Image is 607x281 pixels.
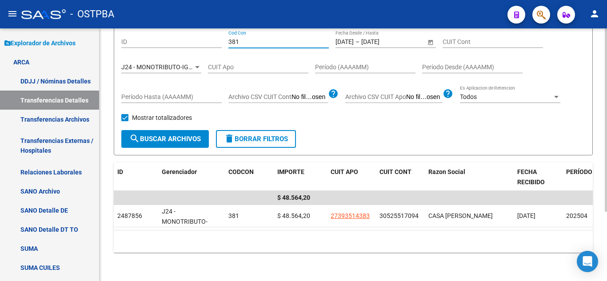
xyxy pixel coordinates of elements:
mat-icon: search [129,133,140,144]
div: Open Intercom Messenger [577,251,598,272]
span: Buscar Archivos [129,135,201,143]
datatable-header-cell: FECHA RECIBIDO [514,162,563,192]
span: J24 - MONOTRIBUTO-IGUALDAD SALUD-PRENSA [121,63,258,71]
mat-icon: delete [224,133,235,144]
span: J24 - MONOTRIBUTO-IGUALDAD SALUD-PRENSA [162,208,214,245]
mat-icon: help [443,88,453,99]
datatable-header-cell: PERÍODO [563,162,598,192]
button: Open calendar [426,37,435,47]
mat-icon: menu [7,8,18,19]
span: Archivo CSV CUIT Cont [228,93,292,100]
span: [DATE] [517,212,535,219]
span: Archivo CSV CUIT Apo [345,93,406,100]
datatable-header-cell: Gerenciador [158,162,225,192]
span: CASA [PERSON_NAME] [428,212,493,219]
div: 30525517094 [379,211,419,221]
span: ID [117,168,123,175]
span: $ 48.564,20 [277,194,310,201]
span: CUIT APO [331,168,358,175]
datatable-header-cell: CODCON [225,162,256,192]
span: Borrar Filtros [224,135,288,143]
span: CODCON [228,168,254,175]
datatable-header-cell: ID [114,162,158,192]
span: Mostrar totalizadores [132,112,192,123]
span: CUIT CONT [379,168,411,175]
input: Fecha inicio [335,38,354,46]
span: PERÍODO [566,168,592,175]
span: 2487856 [117,212,142,219]
span: - OSTPBA [70,4,114,24]
span: 202504 [566,212,587,219]
span: 27393514383 [331,212,370,219]
span: $ 48.564,20 [277,212,310,219]
input: Fecha fin [361,38,405,46]
datatable-header-cell: Razon Social [425,162,514,192]
mat-icon: help [328,88,339,99]
datatable-header-cell: IMPORTE [274,162,327,192]
span: 381 [228,212,239,219]
span: IMPORTE [277,168,304,175]
button: Buscar Archivos [121,130,209,148]
mat-icon: person [589,8,600,19]
datatable-header-cell: CUIT APO [327,162,376,192]
span: Explorador de Archivos [4,38,76,48]
span: FECHA RECIBIDO [517,168,545,186]
span: Razon Social [428,168,465,175]
input: Archivo CSV CUIT Apo [406,93,443,101]
span: – [355,38,359,46]
input: Archivo CSV CUIT Cont [292,93,328,101]
datatable-header-cell: CUIT CONT [376,162,425,192]
button: Borrar Filtros [216,130,296,148]
span: Todos [460,93,477,100]
span: Gerenciador [162,168,197,175]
